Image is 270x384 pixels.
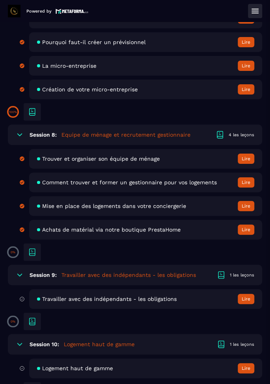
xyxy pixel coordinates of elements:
p: 0% [11,250,15,254]
span: Création de votre micro-entreprise [42,86,138,93]
span: Logement haut de gamme [42,365,113,371]
span: Pourquoi faut-il créer un prévisionnel [42,39,146,45]
span: Achats de matérial via notre boutique PrestaHome [42,226,181,233]
span: La micro-entreprise [42,63,96,69]
h5: Travailler avec des indépendants - les obligations [61,271,196,279]
p: 100% [9,110,17,114]
button: Lire [238,154,254,164]
button: Lire [238,61,254,71]
h6: Session 9: [30,272,57,278]
h5: Logement haut de gamme [64,340,135,348]
button: Lire [238,294,254,304]
p: Powered by [26,9,52,14]
span: Comment trouver et former un gestionnaire pour vos logements [42,179,217,186]
div: 1 les leçons [230,272,254,278]
button: Lire [238,177,254,187]
span: Trouver et organiser son équipe de ménage [42,156,160,162]
button: Lire [238,37,254,47]
span: Mise en place des logements dans votre conciergerie [42,203,186,209]
div: 1 les leçons [230,341,254,347]
div: 4 les leçons [229,132,254,138]
span: Travailler avec des indépendants - les obligations [42,296,177,302]
h6: Session 8: [30,132,57,138]
h5: Equipe de ménage et recrutement gestionnaire [61,131,190,139]
h6: Session 10: [30,341,59,347]
button: Lire [238,84,254,95]
button: Lire [238,224,254,235]
button: Lire [238,201,254,211]
p: 0% [11,320,15,323]
img: logo-branding [8,5,20,17]
button: Lire [238,363,254,373]
img: logo [55,8,89,15]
